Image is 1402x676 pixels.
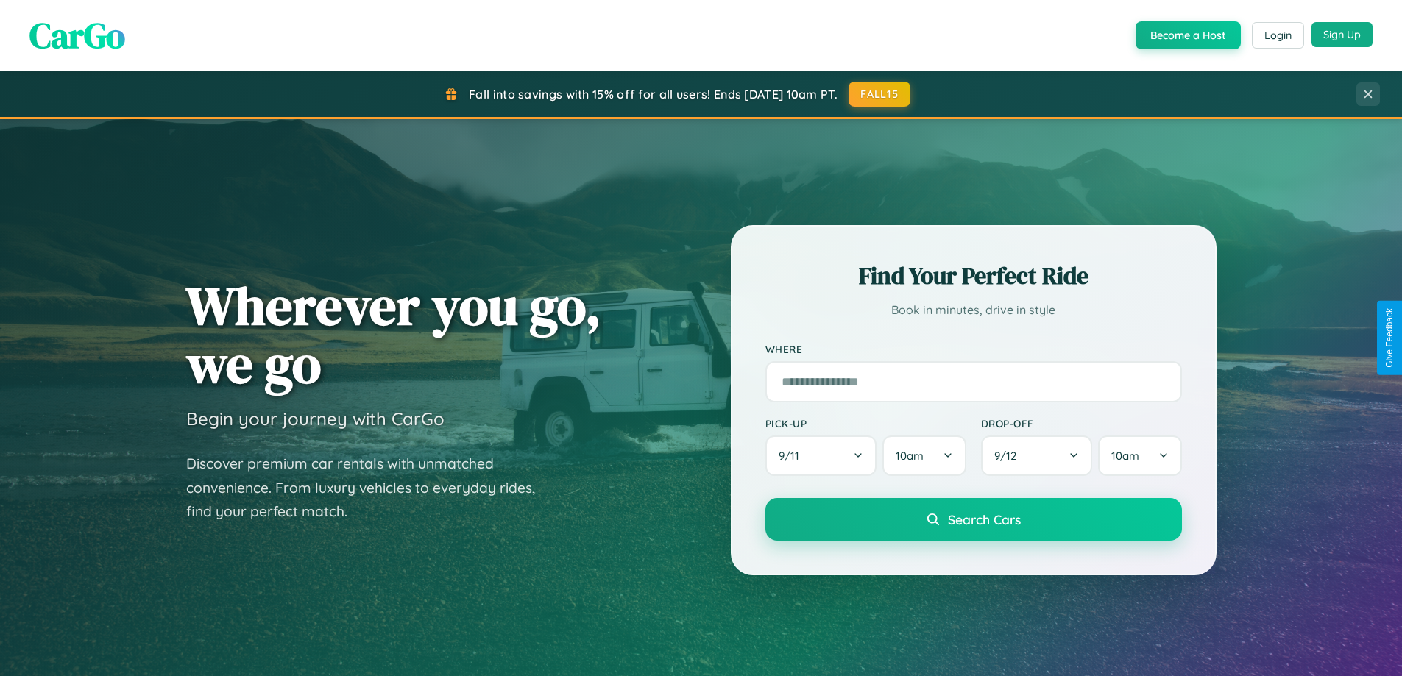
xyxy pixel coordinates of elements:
h2: Find Your Perfect Ride [765,260,1182,292]
span: Search Cars [948,511,1021,527]
span: 10am [896,449,924,463]
span: 9 / 11 [779,449,807,463]
span: Fall into savings with 15% off for all users! Ends [DATE] 10am PT. [469,87,838,102]
p: Discover premium car rentals with unmatched convenience. From luxury vehicles to everyday rides, ... [186,452,554,524]
button: 9/12 [981,435,1093,476]
button: 9/11 [765,435,877,476]
span: CarGo [29,11,125,60]
button: Sign Up [1311,22,1373,47]
h3: Begin your journey with CarGo [186,408,445,430]
div: Give Feedback [1384,308,1395,368]
button: FALL15 [849,82,910,107]
p: Book in minutes, drive in style [765,299,1182,321]
span: 9 / 12 [994,449,1024,463]
button: Login [1252,22,1304,49]
button: 10am [1098,435,1181,476]
span: 10am [1111,449,1139,463]
button: 10am [882,435,966,476]
button: Become a Host [1136,21,1241,49]
button: Search Cars [765,498,1182,541]
label: Drop-off [981,417,1182,430]
label: Where [765,343,1182,355]
label: Pick-up [765,417,966,430]
h1: Wherever you go, we go [186,277,601,393]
